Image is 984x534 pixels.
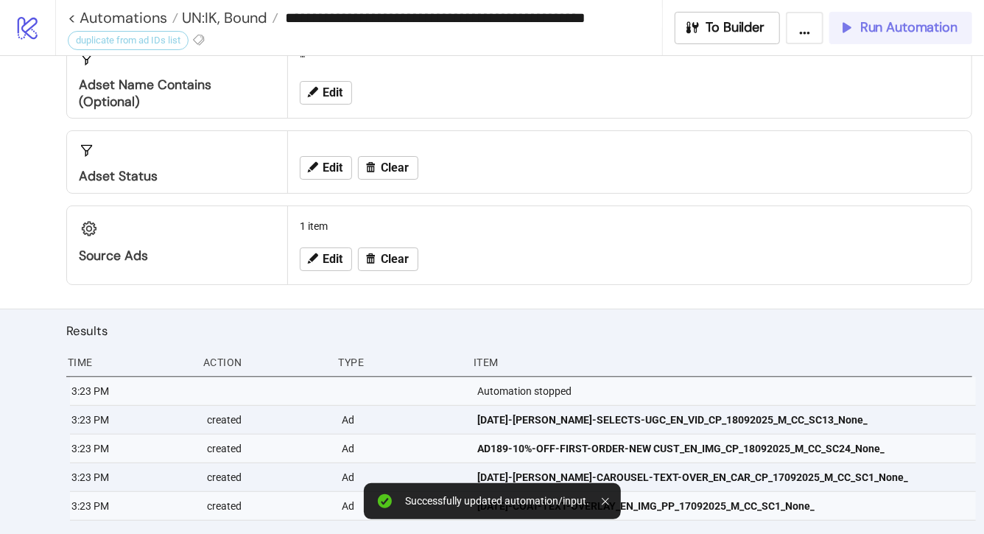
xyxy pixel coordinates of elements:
a: [DATE]-[PERSON_NAME]-CAROUSEL-TEXT-OVER_EN_CAR_CP_17092025_M_CC_SC1_None_ [477,463,966,491]
a: AD189-10%-OFF-FIRST-ORDER-NEW CUST_EN_IMG_CP_18092025_M_CC_SC24_None_ [477,435,966,463]
div: created [205,406,331,434]
div: Ad [340,463,465,491]
div: Ad [340,492,465,520]
span: To Builder [706,19,765,36]
div: 3:23 PM [70,435,195,463]
div: Time [66,348,191,376]
div: "" [294,46,966,74]
h2: Results [66,321,972,340]
button: Clear [358,156,418,180]
div: Item [472,348,972,376]
div: created [205,435,331,463]
div: Adset Status [79,168,275,185]
span: Edit [323,161,342,175]
div: Successfully updated automation/input. [406,495,590,507]
span: [DATE]-[PERSON_NAME]-CAROUSEL-TEXT-OVER_EN_CAR_CP_17092025_M_CC_SC1_None_ [477,469,908,485]
button: Edit [300,81,352,105]
a: UN:IK, Bound [178,10,278,25]
div: Source Ads [79,247,275,264]
div: duplicate from ad IDs list [68,31,189,50]
span: [DATE]-[PERSON_NAME]-SELECTS-UGC_EN_VID_CP_18092025_M_CC_SC13_None_ [477,412,868,428]
div: Adset Name contains (optional) [79,77,275,110]
div: 3:23 PM [70,377,195,405]
div: Action [202,348,327,376]
div: Automation stopped [476,377,976,405]
span: UN:IK, Bound [178,8,267,27]
span: Clear [381,161,409,175]
div: 1 item [294,212,966,240]
span: [DATE]-COAT-TEXT-OVERLAY_EN_IMG_PP_17092025_M_CC_SC1_None_ [477,498,815,514]
a: [DATE]-[PERSON_NAME]-SELECTS-UGC_EN_VID_CP_18092025_M_CC_SC13_None_ [477,406,966,434]
div: Type [337,348,462,376]
span: Run Automation [860,19,957,36]
div: 3:23 PM [70,463,195,491]
span: Edit [323,86,342,99]
div: created [205,463,331,491]
button: Edit [300,156,352,180]
div: 3:23 PM [70,492,195,520]
a: [DATE]-COAT-TEXT-OVERLAY_EN_IMG_PP_17092025_M_CC_SC1_None_ [477,492,966,520]
span: AD189-10%-OFF-FIRST-ORDER-NEW CUST_EN_IMG_CP_18092025_M_CC_SC24_None_ [477,440,885,457]
button: Edit [300,247,352,271]
span: Edit [323,253,342,266]
div: created [205,492,331,520]
div: Ad [340,435,465,463]
div: Ad [340,406,465,434]
button: To Builder [675,12,781,44]
span: Clear [381,253,409,266]
button: Clear [358,247,418,271]
div: 3:23 PM [70,406,195,434]
a: < Automations [68,10,178,25]
button: ... [786,12,823,44]
button: Run Automation [829,12,972,44]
